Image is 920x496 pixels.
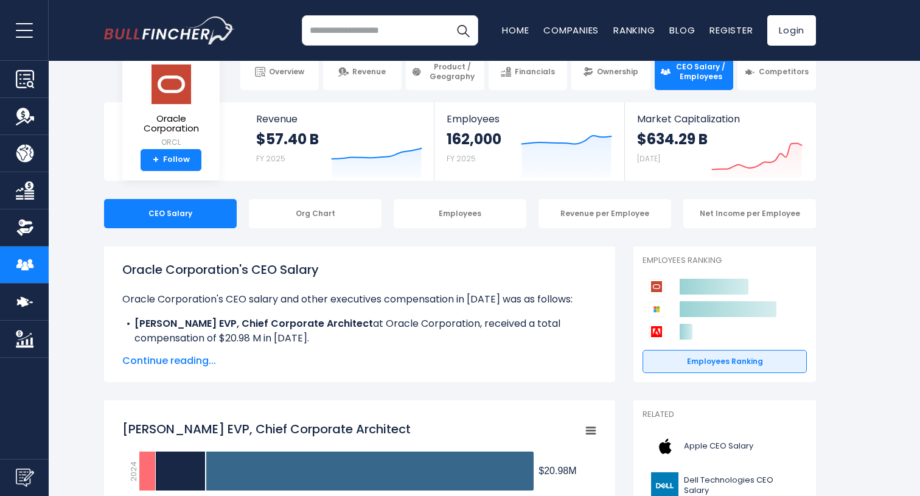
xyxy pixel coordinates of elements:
[131,63,211,149] a: Oracle Corporation ORCL
[643,256,807,266] p: Employees Ranking
[447,130,501,148] strong: 162,000
[104,16,235,44] img: bullfincher logo
[122,292,597,307] p: Oracle Corporation's CEO salary and other executives compensation in [DATE] was as follows:
[132,137,210,148] small: ORCL
[16,218,34,237] img: Ownership
[515,67,555,77] span: Financials
[122,354,597,368] span: Continue reading...
[447,153,476,164] small: FY 2025
[643,350,807,373] a: Employees Ranking
[104,16,235,44] a: Go to homepage
[767,15,816,46] a: Login
[128,461,139,481] text: 2024
[649,301,664,317] img: Microsoft Corporation competitors logo
[684,475,800,496] span: Dell Technologies CEO Salary
[153,155,159,166] strong: +
[141,149,201,171] a: +Follow
[132,114,210,134] span: Oracle Corporation
[249,199,382,228] div: Org Chart
[543,24,599,37] a: Companies
[122,260,597,279] h1: Oracle Corporation's CEO Salary
[425,62,479,81] span: Product / Geography
[674,62,728,81] span: CEO Salary / Employees
[613,24,655,37] a: Ranking
[655,54,733,90] a: CEO Salary / Employees
[649,279,664,295] img: Oracle Corporation competitors logo
[448,15,478,46] button: Search
[122,316,597,346] li: at Oracle Corporation, received a total compensation of $20.98 M in [DATE].
[244,102,434,181] a: Revenue $57.40 B FY 2025
[637,113,803,125] span: Market Capitalization
[625,102,815,181] a: Market Capitalization $634.29 B [DATE]
[269,67,304,77] span: Overview
[256,130,319,148] strong: $57.40 B
[489,54,567,90] a: Financials
[669,24,695,37] a: Blog
[256,153,285,164] small: FY 2025
[122,421,411,438] tspan: [PERSON_NAME] EVP, Chief Corporate Architect
[684,441,753,452] span: Apple CEO Salary
[637,130,708,148] strong: $634.29 B
[406,54,484,90] a: Product / Geography
[637,153,660,164] small: [DATE]
[502,24,529,37] a: Home
[650,433,680,460] img: AAPL logo
[352,67,386,77] span: Revenue
[649,324,664,340] img: Adobe competitors logo
[643,430,807,463] a: Apple CEO Salary
[323,54,402,90] a: Revenue
[434,102,624,181] a: Employees 162,000 FY 2025
[134,316,373,330] b: [PERSON_NAME] EVP, Chief Corporate Architect
[240,54,319,90] a: Overview
[256,113,422,125] span: Revenue
[597,67,638,77] span: Ownership
[683,199,816,228] div: Net Income per Employee
[447,113,612,125] span: Employees
[737,54,816,90] a: Competitors
[571,54,650,90] a: Ownership
[104,199,237,228] div: CEO Salary
[394,199,526,228] div: Employees
[538,199,671,228] div: Revenue per Employee
[643,410,807,420] p: Related
[759,67,809,77] span: Competitors
[538,466,576,476] tspan: $20.98M
[709,24,753,37] a: Register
